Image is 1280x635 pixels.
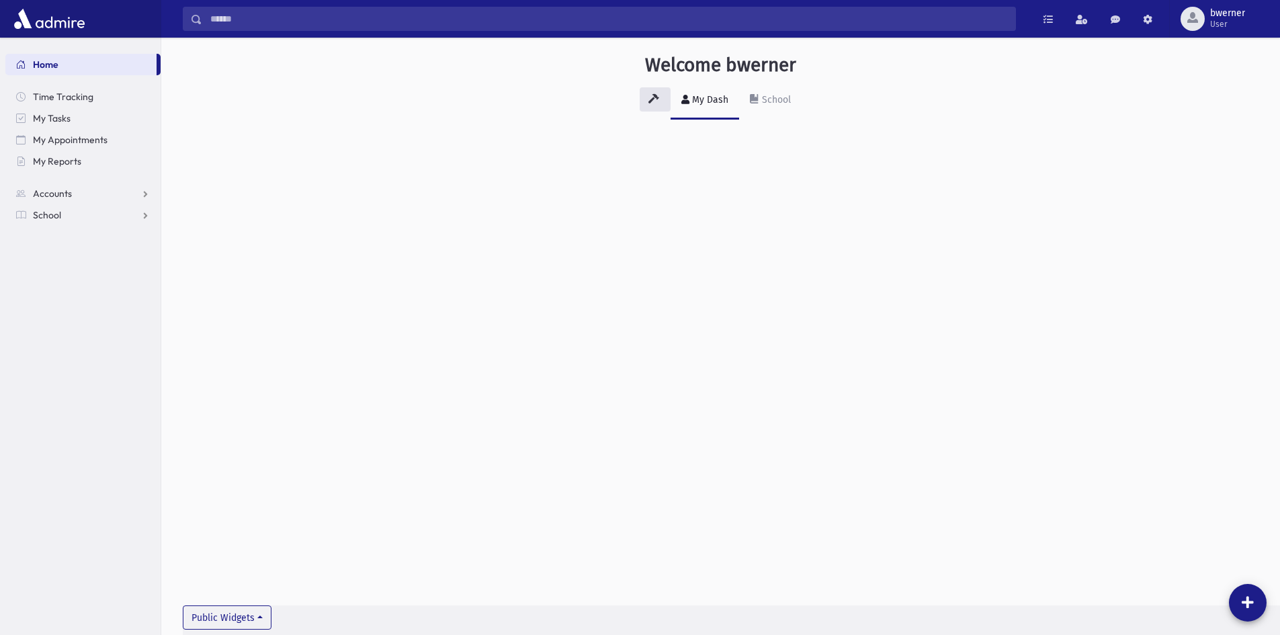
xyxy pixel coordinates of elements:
a: My Tasks [5,108,161,129]
span: School [33,209,61,221]
a: School [5,204,161,226]
a: Accounts [5,183,161,204]
span: Home [33,58,58,71]
a: Home [5,54,157,75]
a: My Dash [671,82,739,120]
img: AdmirePro [11,5,88,32]
a: My Appointments [5,129,161,151]
span: My Tasks [33,112,71,124]
a: School [739,82,802,120]
span: Accounts [33,187,72,200]
div: My Dash [689,94,728,105]
span: My Reports [33,155,81,167]
div: School [759,94,791,105]
span: My Appointments [33,134,108,146]
a: My Reports [5,151,161,172]
a: Time Tracking [5,86,161,108]
button: Public Widgets [183,605,271,630]
span: User [1210,19,1245,30]
span: bwerner [1210,8,1245,19]
input: Search [202,7,1015,31]
h3: Welcome bwerner [645,54,796,77]
span: Time Tracking [33,91,93,103]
